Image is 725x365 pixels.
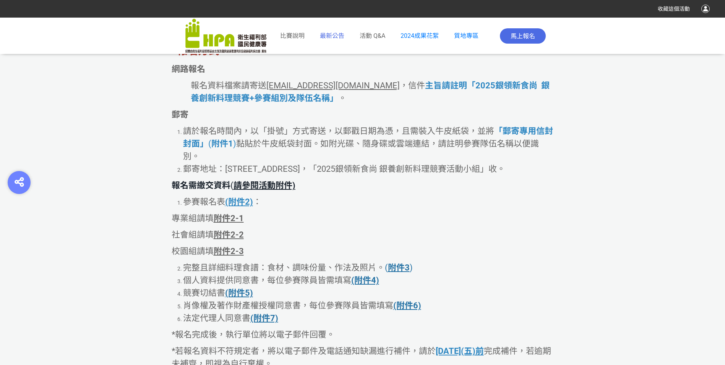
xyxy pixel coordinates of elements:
a: 2024成果花絮 [401,32,439,39]
u: (附件5) [225,288,253,298]
u: (附件7) [250,313,278,323]
span: 個人資料提供同意書，每位參賽隊員皆需填寫 [183,275,351,285]
span: 社會組請填 [172,230,244,240]
a: 比賽說明 [280,31,305,41]
u: 附件2-3 [214,246,244,256]
u: 請參閱活動附件) [234,181,295,190]
span: 校園組請填 [172,246,244,256]
span: ： [253,197,261,207]
img: 「2025銀領新食尚 銀養創新料理」競賽 [185,19,266,53]
a: 活動 Q&A [360,31,385,41]
span: *若報名資料不符規定者，將以電子郵件及電話通知缺漏進行補件，請於 [172,346,436,356]
span: 報名資料檔案請寄送 ，信件 [191,81,425,90]
span: 競賽切結書 [183,288,225,298]
span: ( [172,181,295,190]
span: *報名完成後，執行單位將以電子郵件回覆。 [172,330,335,339]
span: 最新公告 [320,32,344,39]
span: 。 [338,93,347,103]
u: 附件2-2 [214,230,244,240]
u: (附件2) [225,197,253,207]
u: (附件6) [393,301,421,310]
u: 附件2-1 [214,213,244,223]
span: 完整且詳細料理食譜：食材、調味份量、作法及照片。 [183,263,385,272]
span: 郵寄地址：[STREET_ADDRESS]，「2025銀領新食尚 銀養創新料理競賽活動小組」收。 [183,164,505,174]
span: 收藏這個活動 [658,6,690,12]
u: (附件4) [351,275,379,285]
u: [EMAIL_ADDRESS][DOMAIN_NAME] [266,81,400,90]
strong: 報名需繳交資料 [172,181,230,190]
a: 最新公告 [320,31,344,41]
span: 活動 Q&A [360,32,385,39]
span: 專業組請填 [172,213,244,223]
u: 附件3 [388,263,410,272]
a: 質地專區 [454,32,478,39]
button: 馬上報名 [500,28,546,44]
strong: 郵寄 [172,110,188,119]
span: 法定代理人同意書 [183,313,250,323]
span: 參賽報名表 [183,197,225,207]
u: [DATE](五)前 [436,346,484,356]
strong: 附件1 [211,139,233,148]
span: 請於報名時間內，以「掛號」方式寄送，以郵戳日期為憑，且需裝入牛皮紙袋，並將 [183,126,494,136]
span: ( ) [385,263,413,272]
span: 肖像權及著作財產權授權同意書，每位參賽隊員皆需填寫 [183,301,393,310]
strong: 網路報名 [172,64,205,74]
span: 比賽說明 [280,32,305,39]
span: 黏貼於牛皮紙袋封面。如附光碟、隨身碟或雲端連結，請註明參賽隊伍名稱以便識別。 [183,139,539,161]
span: 馬上報名 [511,33,535,40]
